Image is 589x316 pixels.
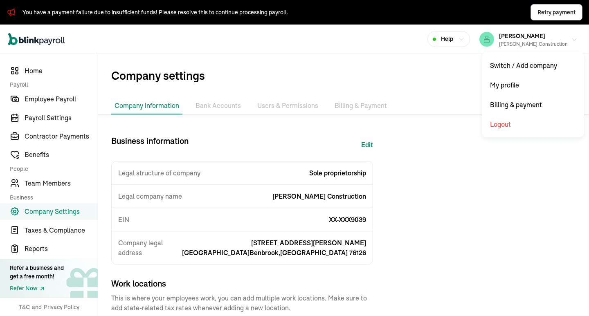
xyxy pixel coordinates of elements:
[485,114,581,134] div: Logout
[485,75,581,95] div: My profile
[22,8,288,17] div: You have a payment failure due to insufficient funds! Please resolve this to continue processing ...
[8,27,65,51] nav: Global
[485,95,581,114] div: Billing & payment
[499,40,568,48] div: [PERSON_NAME] Construction
[485,56,581,75] div: Switch / Add company
[537,8,576,17] span: Retry payment
[441,35,453,43] span: Help
[453,228,589,316] iframe: Chat Widget
[499,32,545,40] span: [PERSON_NAME]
